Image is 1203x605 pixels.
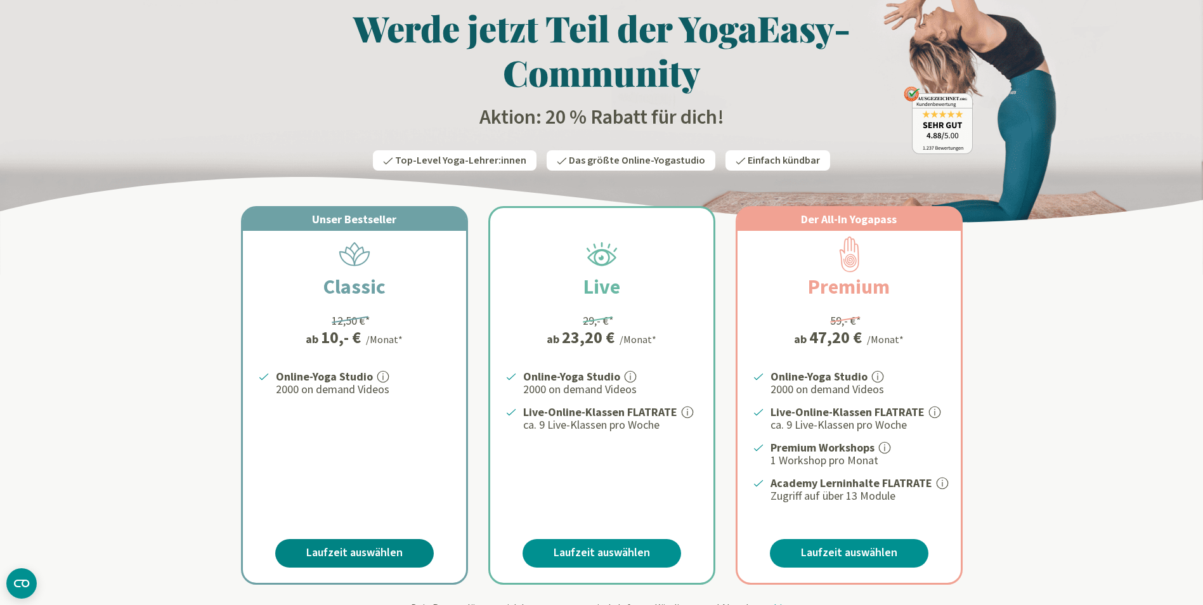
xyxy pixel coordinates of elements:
[867,332,904,347] div: /Monat*
[366,332,403,347] div: /Monat*
[231,105,973,130] h2: Aktion: 20 % Rabatt für dich!
[771,440,875,455] strong: Premium Workshops
[771,453,946,468] p: 1 Workshop pro Monat
[395,153,526,167] span: Top-Level Yoga-Lehrer:innen
[312,212,396,226] span: Unser Bestseller
[553,271,651,302] h2: Live
[904,86,973,154] img: ausgezeichnet_badge.png
[794,330,809,348] span: ab
[547,330,562,348] span: ab
[583,312,614,329] div: 29,- €*
[771,369,868,384] strong: Online-Yoga Studio
[332,312,370,329] div: 12,50 €*
[771,488,946,504] p: Zugriff auf über 13 Module
[801,212,897,226] span: Der All-In Yogapass
[809,329,862,346] div: 47,20 €
[770,539,928,568] a: Laufzeit auswählen
[523,405,677,419] strong: Live-Online-Klassen FLATRATE
[777,271,920,302] h2: Premium
[562,329,615,346] div: 23,20 €
[6,568,37,599] button: CMP-Widget öffnen
[523,539,681,568] a: Laufzeit auswählen
[321,329,361,346] div: 10,- €
[276,382,451,397] p: 2000 on demand Videos
[523,369,620,384] strong: Online-Yoga Studio
[830,312,861,329] div: 59,- €*
[306,330,321,348] span: ab
[771,382,946,397] p: 2000 on demand Videos
[523,417,698,433] p: ca. 9 Live-Klassen pro Woche
[275,539,434,568] a: Laufzeit auswählen
[771,417,946,433] p: ca. 9 Live-Klassen pro Woche
[293,271,416,302] h2: Classic
[276,369,373,384] strong: Online-Yoga Studio
[231,6,973,94] h1: Werde jetzt Teil der YogaEasy-Community
[748,153,820,167] span: Einfach kündbar
[523,382,698,397] p: 2000 on demand Videos
[620,332,656,347] div: /Monat*
[771,405,925,419] strong: Live-Online-Klassen FLATRATE
[771,476,932,490] strong: Academy Lerninhalte FLATRATE
[569,153,705,167] span: Das größte Online-Yogastudio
